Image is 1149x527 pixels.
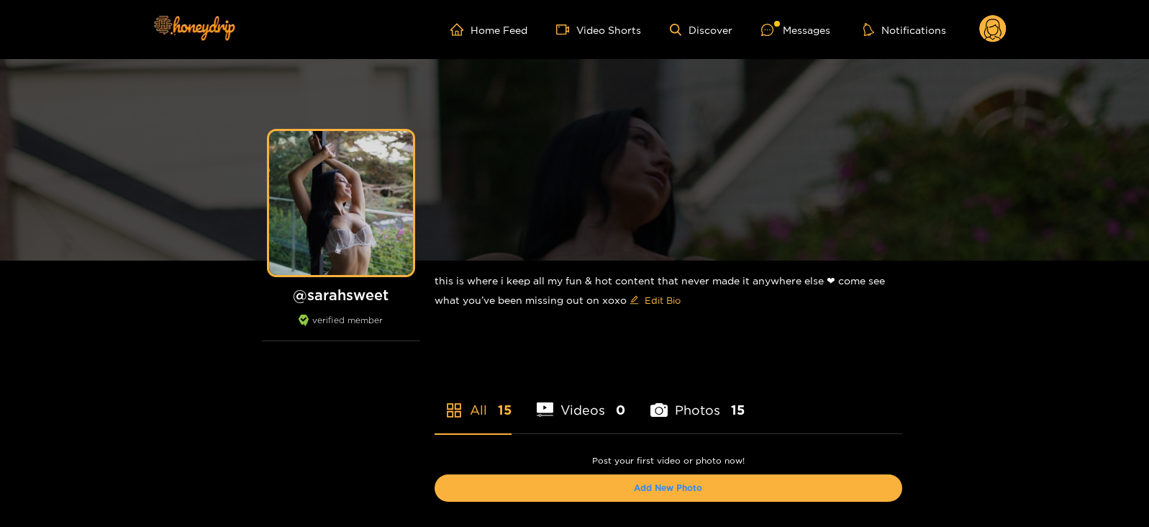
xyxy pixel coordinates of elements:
h1: @ sarahsweet [262,286,420,304]
span: 0 [616,401,625,419]
a: Discover [670,24,732,36]
span: appstore [445,402,463,419]
span: edit [630,295,639,306]
span: Edit Bio [645,293,681,307]
button: Add New Photo [435,474,902,502]
li: Photos [650,369,745,433]
a: Add New Photo [634,483,702,492]
p: Post your first video or photo now! [435,456,902,466]
span: 15 [498,401,512,419]
a: Home Feed [450,23,527,36]
a: Video Shorts [556,23,641,36]
div: Messages [761,22,830,38]
button: editEdit Bio [627,289,684,312]
button: Notifications [859,22,950,37]
li: All [435,369,512,433]
div: this is where i keep all my fun & hot content that never made it anywhere else ❤︎︎ come see what ... [435,261,902,323]
span: video-camera [556,23,576,36]
span: home [450,23,471,36]
div: verified member [262,315,420,341]
li: Videos [537,369,626,433]
span: 15 [731,401,745,419]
